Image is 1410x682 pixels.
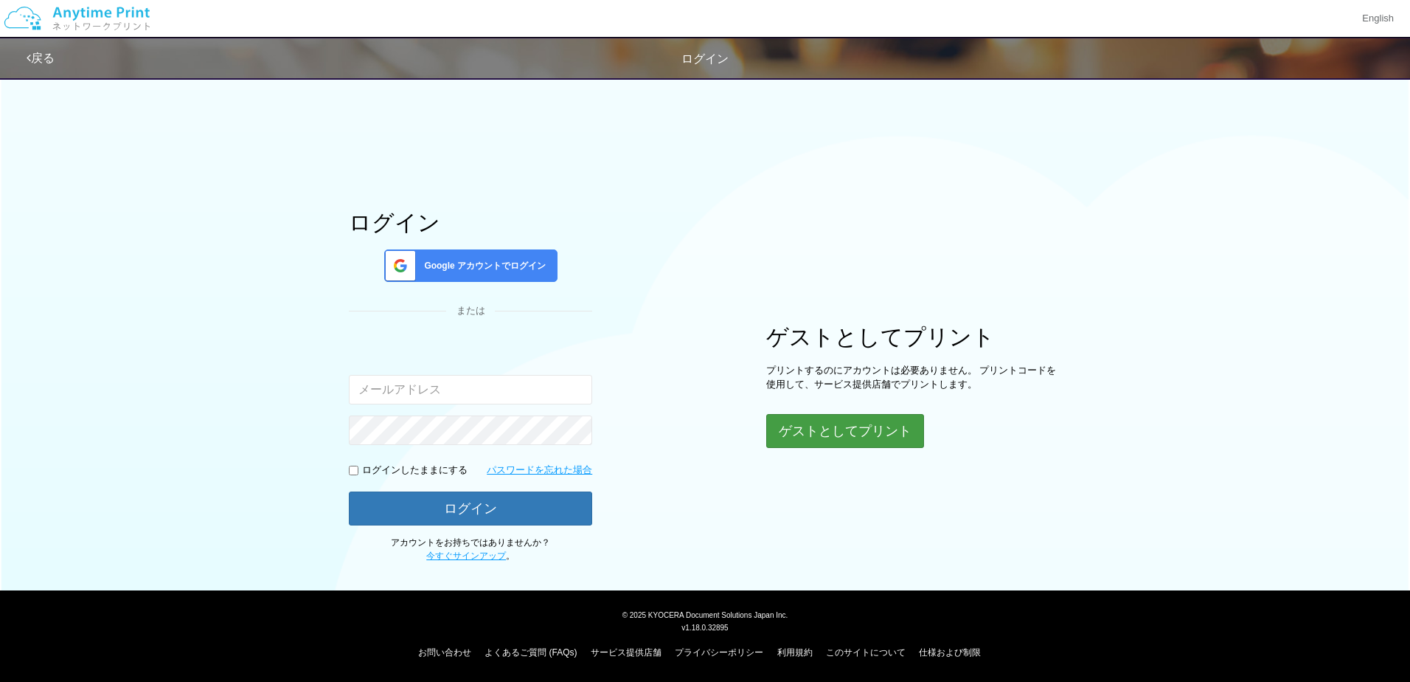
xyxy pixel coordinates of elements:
[426,551,515,561] span: 。
[766,364,1061,391] p: プリントするのにアカウントは必要ありません。 プリントコードを使用して、サービス提供店舗でプリントします。
[675,647,763,658] a: プライバシーポリシー
[27,52,55,64] a: 戻る
[766,414,924,448] button: ゲストとしてプリント
[777,647,813,658] a: 利用規約
[349,537,592,562] p: アカウントをお持ちではありませんか？
[362,464,468,478] p: ログインしたままにする
[622,610,788,619] span: © 2025 KYOCERA Document Solutions Japan Inc.
[681,623,728,632] span: v1.18.0.32895
[485,647,577,658] a: よくあるご質問 (FAQs)
[349,304,592,318] div: または
[418,260,546,272] span: Google アカウントでログイン
[681,52,729,65] span: ログイン
[826,647,906,658] a: このサイトについて
[766,325,1061,349] h1: ゲストとしてプリント
[591,647,661,658] a: サービス提供店舗
[349,210,592,235] h1: ログイン
[418,647,471,658] a: お問い合わせ
[349,375,592,404] input: メールアドレス
[426,551,506,561] a: 今すぐサインアップ
[487,464,592,478] a: パスワードを忘れた場合
[919,647,981,658] a: 仕様および制限
[349,492,592,526] button: ログイン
